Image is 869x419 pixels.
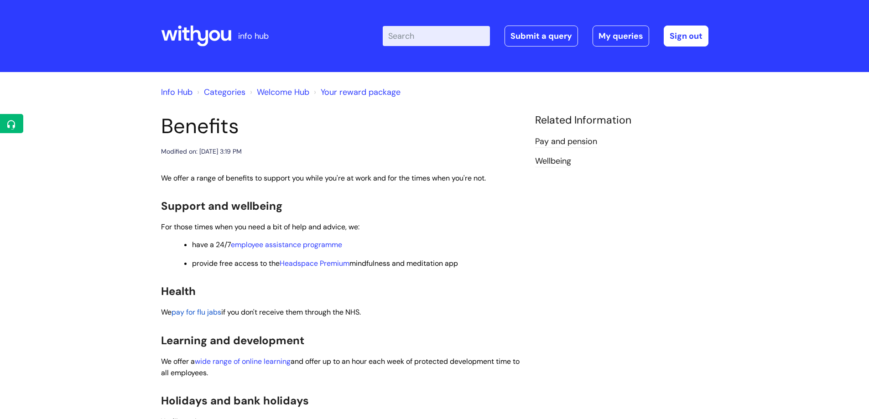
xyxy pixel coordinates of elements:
[535,114,708,127] h4: Related Information
[161,284,196,298] span: Health
[280,259,349,268] a: Headspace Premium
[161,173,486,183] span: We offer a range of benefits to support you while you're at work and for the times when you're not.
[195,85,245,99] li: Solution home
[192,240,342,249] span: have a 24/7
[505,26,578,47] a: Submit a query
[231,240,342,249] a: employee assistance programme
[161,199,282,213] span: Support and wellbeing
[664,26,708,47] a: Sign out
[161,307,361,317] span: We if you don't receive them through the NHS.
[312,85,401,99] li: Your reward package
[383,26,490,46] input: Search
[535,136,597,148] a: Pay and pension
[383,26,708,47] div: | -
[172,307,221,317] a: pay for flu jabs
[204,87,245,98] a: Categories
[257,87,309,98] a: Welcome Hub
[161,87,193,98] a: Info Hub
[161,114,521,139] h1: Benefits
[195,357,291,366] a: wide range of online learning
[161,222,359,232] span: For those times when you need a bit of help and advice, we:
[238,29,269,43] p: info hub
[161,333,304,347] span: Learning and development
[192,259,458,268] span: provide free access to the mindfulness and meditation app
[248,85,309,99] li: Welcome Hub
[161,357,520,378] span: We offer a and offer up to an hour each week of protected development time to all employees.
[593,26,649,47] a: My queries
[321,87,401,98] a: Your reward package
[535,155,571,167] a: Wellbeing
[161,146,242,157] div: Modified on: [DATE] 3:19 PM
[161,393,309,408] span: Holidays and bank holidays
